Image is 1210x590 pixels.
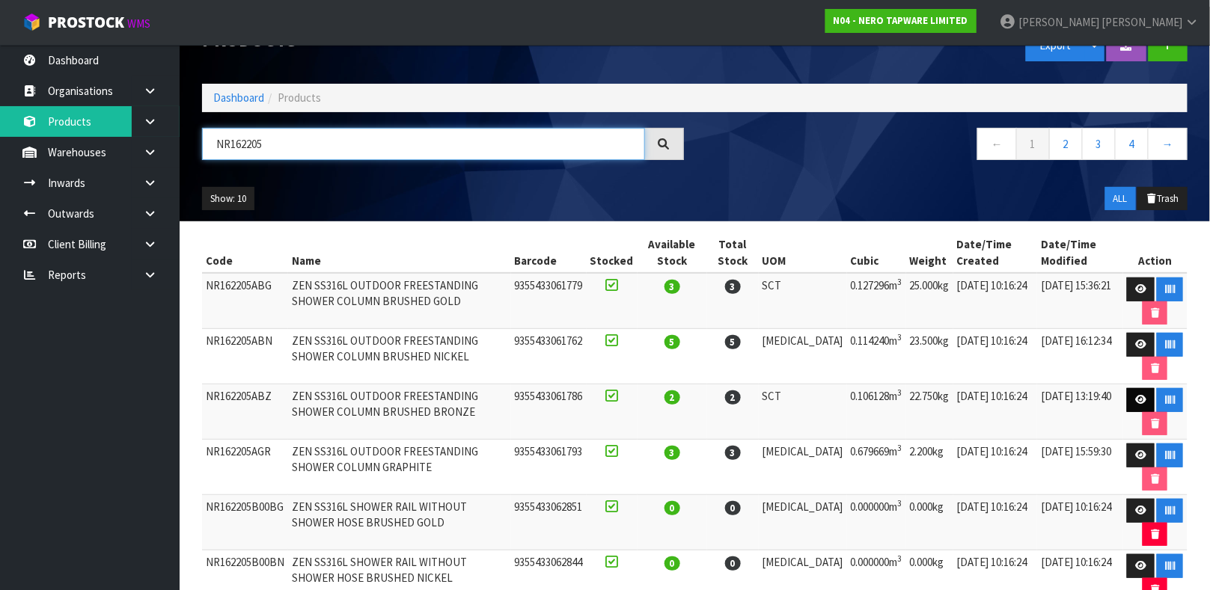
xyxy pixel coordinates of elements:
span: 3 [725,280,741,294]
td: 0.106128m [847,384,906,440]
td: 0.114240m [847,329,906,384]
td: NR162205B00BG [202,495,288,550]
th: Available Stock [638,233,707,273]
a: 1 [1016,128,1050,160]
span: [PERSON_NAME] [1018,15,1099,29]
a: → [1148,128,1188,160]
td: ZEN SS316L OUTDOOR FREESTANDING SHOWER COLUMN GRAPHITE [288,440,511,495]
th: Code [202,233,288,273]
span: [PERSON_NAME] [1101,15,1182,29]
button: Show: 10 [202,187,254,211]
td: 2.200kg [906,440,953,495]
td: [DATE] 10:16:24 [953,495,1037,550]
th: Date/Time Modified [1037,233,1123,273]
td: ZEN SS316L OUTDOOR FREESTANDING SHOWER COLUMN BRUSHED GOLD [288,273,511,329]
td: 0.679669m [847,440,906,495]
td: ZEN SS316L SHOWER RAIL WITHOUT SHOWER HOSE BRUSHED GOLD [288,495,511,550]
small: WMS [127,16,150,31]
th: Barcode [511,233,587,273]
a: Dashboard [213,90,264,105]
a: ← [977,128,1017,160]
sup: 3 [898,498,902,508]
td: NR162205AGR [202,440,288,495]
td: [DATE] 10:16:24 [953,329,1037,384]
span: 3 [725,446,741,460]
span: 2 [725,390,741,405]
sup: 3 [898,553,902,564]
td: [MEDICAL_DATA] [759,440,847,495]
td: 9355433062851 [511,495,587,550]
td: 25.000kg [906,273,953,329]
th: Name [288,233,511,273]
button: Trash [1137,187,1188,211]
input: Search products [202,128,645,160]
a: 2 [1049,128,1083,160]
span: 5 [664,335,680,349]
th: Total Stock [707,233,759,273]
sup: 3 [898,387,902,398]
td: NR162205ABZ [202,384,288,440]
td: [DATE] 10:16:24 [953,384,1037,440]
td: [DATE] 10:16:24 [1037,495,1123,550]
td: NR162205ABN [202,329,288,384]
a: 3 [1082,128,1116,160]
td: ZEN SS316L OUTDOOR FREESTANDING SHOWER COLUMN BRUSHED NICKEL [288,329,511,384]
td: 0.000kg [906,495,953,550]
th: Action [1123,233,1188,273]
span: 3 [664,446,680,460]
td: [DATE] 15:36:21 [1037,273,1123,329]
span: 2 [664,390,680,405]
span: 5 [725,335,741,349]
span: Products [278,90,321,105]
span: 0 [664,556,680,571]
td: [DATE] 10:16:24 [953,273,1037,329]
span: 3 [664,280,680,294]
span: 0 [725,501,741,515]
td: 9355433061762 [511,329,587,384]
td: [MEDICAL_DATA] [759,495,847,550]
td: [MEDICAL_DATA] [759,329,847,384]
sup: 3 [898,332,902,342]
td: 9355433061793 [511,440,587,495]
td: 22.750kg [906,384,953,440]
td: 9355433061779 [511,273,587,329]
th: Weight [906,233,953,273]
th: UOM [759,233,847,273]
span: 0 [725,556,741,571]
span: ProStock [48,13,124,32]
td: [DATE] 13:19:40 [1037,384,1123,440]
th: Date/Time Created [953,233,1037,273]
nav: Page navigation [706,128,1188,165]
button: ALL [1105,187,1136,211]
td: SCT [759,384,847,440]
h1: Products [202,29,684,51]
th: Stocked [587,233,638,273]
a: N04 - NERO TAPWARE LIMITED [825,9,977,33]
td: SCT [759,273,847,329]
strong: N04 - NERO TAPWARE LIMITED [834,14,968,27]
img: cube-alt.png [22,13,41,31]
td: 9355433061786 [511,384,587,440]
td: [DATE] 15:59:30 [1037,440,1123,495]
td: 23.500kg [906,329,953,384]
td: [DATE] 16:12:34 [1037,329,1123,384]
td: 0.127296m [847,273,906,329]
td: 0.000000m [847,495,906,550]
td: [DATE] 10:16:24 [953,440,1037,495]
td: NR162205ABG [202,273,288,329]
th: Cubic [847,233,906,273]
a: 4 [1115,128,1149,160]
sup: 3 [898,443,902,453]
span: 0 [664,501,680,515]
td: ZEN SS316L OUTDOOR FREESTANDING SHOWER COLUMN BRUSHED BRONZE [288,384,511,440]
sup: 3 [898,277,902,287]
